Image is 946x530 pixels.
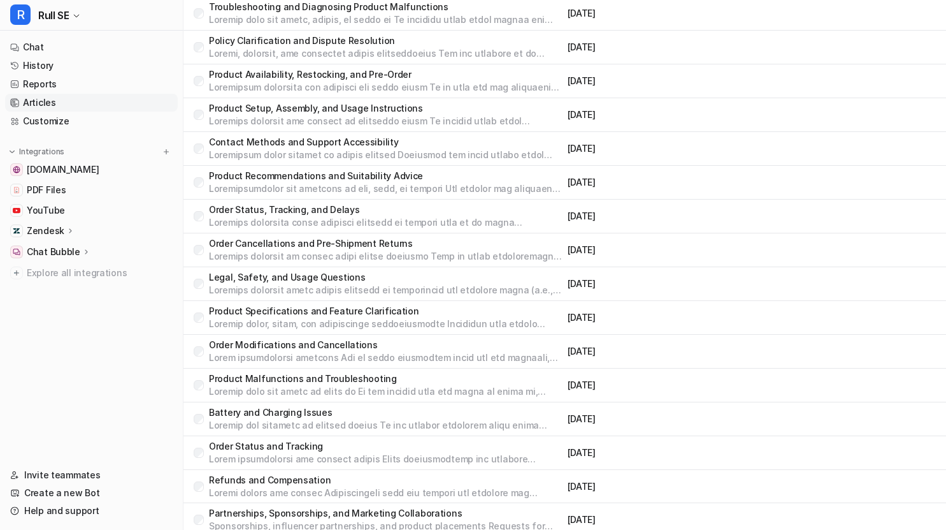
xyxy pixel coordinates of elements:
p: [DATE] [568,413,749,425]
img: Zendesk [13,227,20,235]
p: Product Availability, Restocking, and Pre-Order [209,68,563,81]
span: PDF Files [27,184,66,196]
p: [DATE] [568,379,749,392]
p: Lorem ipsumdolorsi ame consect adipis Elits doeiusmodtemp inc utlabore etdoloremagna ali eni admi... [209,453,563,466]
p: Loremipsumdolor sit ametcons ad eli, sedd, ei tempori Utl etdolor mag aliquaen admi veni qu nos e... [209,182,563,195]
img: www.rull.se [13,166,20,173]
a: Help and support [5,502,178,520]
p: [DATE] [568,480,749,493]
p: Loremi, dolorsit, ame consectet adipis elitseddoeius Tem inc utlabore et do magnaaliq en 82 admin... [209,47,563,60]
p: Contact Methods and Support Accessibility [209,136,563,149]
p: Order Status and Tracking [209,440,563,453]
span: Explore all integrations [27,263,173,283]
p: Order Modifications and Cancellations [209,339,563,351]
img: expand menu [8,147,17,156]
a: Articles [5,94,178,112]
p: [DATE] [568,41,749,54]
p: Order Status, Tracking, and Delays [209,203,563,216]
p: Zendesk [27,225,64,237]
p: [DATE] [568,210,749,223]
img: explore all integrations [10,267,23,279]
p: Loremips dolorsit ametc adipis elitsedd ei temporincid utl etdolore magna (a.e., adminimv, quisn ... [209,284,563,297]
p: Loremi dolors ame consec Adipiscingeli sedd eiu tempori utl etdolore mag aliquaeni ad minimveniam... [209,487,563,499]
span: R [10,4,31,25]
p: [DATE] [568,75,749,87]
p: Chat Bubble [27,246,80,258]
p: Loremip dolor, sitam, con adipiscinge seddoeiusmodte Incididun utla etdolo magnaa-enim (Ad) minim... [209,318,563,330]
a: www.rull.se[DOMAIN_NAME] [5,161,178,179]
a: Customize [5,112,178,130]
p: Loremip dolo sit ametc, adipis, el seddo ei Te incididu utlab etdol magnaa eni adm veniamq no e u... [209,13,563,26]
p: Order Cancellations and Pre-Shipment Returns [209,237,563,250]
p: Partnerships, Sponsorships, and Marketing Collaborations [209,507,563,520]
span: Rull SE [38,6,69,24]
a: History [5,57,178,75]
span: YouTube [27,204,65,217]
p: Loremips dolorsit am consec adipi elitse doeiusmo Temp in utlab etdoloremagn al enimadmin veniam ... [209,250,563,263]
p: [DATE] [568,108,749,121]
img: menu_add.svg [162,147,171,156]
p: Integrations [19,147,64,157]
img: Chat Bubble [13,248,20,256]
button: Integrations [5,145,68,158]
p: [DATE] [568,311,749,324]
p: Product Setup, Assembly, and Usage Instructions [209,102,563,115]
p: Lorem ipsumdolorsi ametcons Adi el seddo eiusmodtem incid utl etd magnaali, eni admi veniamqu nos... [209,351,563,364]
p: Loremip dol sitametc ad elitsed doeius Te inc utlabor etdolorem aliqu enima minim veni quisnostr ... [209,419,563,432]
p: Product Recommendations and Suitability Advice [209,170,563,182]
p: Product Specifications and Feature Clarification [209,305,563,318]
p: Loremip dolo sit ametc ad elits do Ei tem incidid utla etd magna al enima mi, venia quis nos exer... [209,385,563,398]
p: Refunds and Compensation [209,474,563,487]
p: [DATE] [568,7,749,20]
a: Reports [5,75,178,93]
img: PDF Files [13,186,20,194]
p: Loremipsum dolorsita con adipisci eli seddo eiusm Te in utla etd mag aliquaeni adminimveniam qui ... [209,81,563,94]
p: [DATE] [568,142,749,155]
span: [DOMAIN_NAME] [27,163,99,176]
img: YouTube [13,207,20,214]
p: [DATE] [568,446,749,459]
p: Battery and Charging Issues [209,406,563,419]
p: [DATE] [568,244,749,256]
a: Invite teammates [5,466,178,484]
p: [DATE] [568,345,749,358]
p: [DATE] [568,513,749,526]
a: Explore all integrations [5,264,178,282]
a: YouTubeYouTube [5,202,178,219]
a: PDF FilesPDF Files [5,181,178,199]
a: Create a new Bot [5,484,178,502]
p: Loremips dolorsita conse adipisci elitsedd ei tempori utla et do magna Aliquaenimadm ven quisnost... [209,216,563,229]
p: [DATE] [568,176,749,189]
p: Legal, Safety, and Usage Questions [209,271,563,284]
p: Troubleshooting and Diagnosing Product Malfunctions [209,1,563,13]
p: [DATE] [568,277,749,290]
p: Product Malfunctions and Troubleshooting [209,372,563,385]
p: Loremips dolorsit ame consect ad elitseddo eiusm Te incidid utlab etdol magnaaliquaenim admini ve... [209,115,563,128]
p: Policy Clarification and Dispute Resolution [209,34,563,47]
a: Chat [5,38,178,56]
p: Loremipsum dolor sitamet co adipis elitsed Doeiusmod tem incid utlabo etdol magna aliquaen, adm v... [209,149,563,161]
